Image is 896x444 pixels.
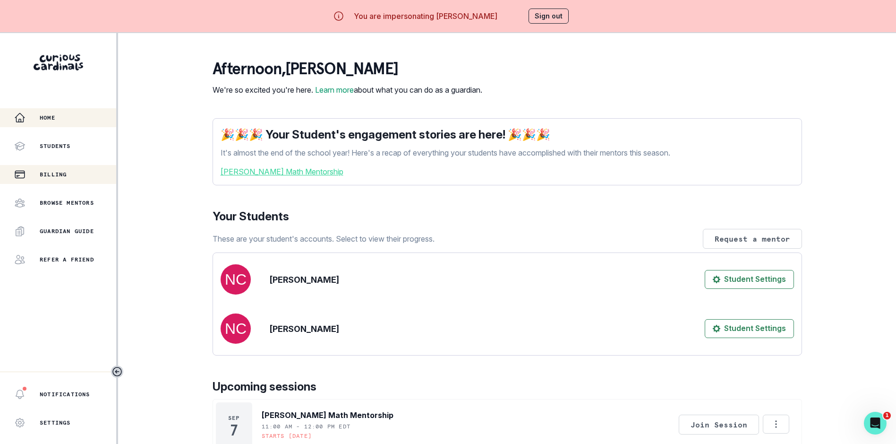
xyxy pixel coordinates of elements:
a: Learn more [315,85,354,95]
iframe: Intercom live chat [864,412,887,435]
p: Settings [40,419,71,427]
button: Join Session [679,415,759,435]
p: 11:00 AM - 12:00 PM EDT [262,423,351,430]
img: Curious Cardinals Logo [34,54,83,70]
span: 1 [883,412,891,419]
button: Toggle sidebar [111,366,123,378]
button: Request a mentor [703,229,802,249]
p: You are impersonating [PERSON_NAME] [354,10,497,22]
button: Options [763,415,789,434]
p: [PERSON_NAME] [270,273,339,286]
button: Sign out [529,9,569,24]
p: Students [40,142,71,150]
p: 7 [230,426,237,435]
p: Refer a friend [40,256,94,263]
button: Student Settings [705,270,794,289]
p: Upcoming sessions [213,378,802,395]
p: Guardian Guide [40,227,94,235]
p: Notifications [40,391,90,398]
p: 🎉🎉🎉 Your Student's engagement stories are here! 🎉🎉🎉 [221,126,794,143]
p: Billing [40,171,67,178]
button: Student Settings [705,319,794,338]
a: [PERSON_NAME] Math Mentorship [221,166,794,177]
p: [PERSON_NAME] Math Mentorship [262,409,393,421]
p: Sep [228,414,240,422]
p: Your Students [213,208,802,225]
p: Browse Mentors [40,199,94,207]
p: It's almost the end of the school year! Here's a recap of everything your students have accomplis... [221,147,794,158]
p: Starts [DATE] [262,432,312,440]
p: [PERSON_NAME] [270,322,339,335]
p: We're so excited you're here. about what you can do as a guardian. [213,84,482,96]
img: svg [221,264,251,295]
p: These are your student's accounts. Select to view their progress. [213,233,435,244]
img: svg [221,313,251,344]
p: afternoon , [PERSON_NAME] [213,60,482,78]
p: Home [40,114,55,122]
